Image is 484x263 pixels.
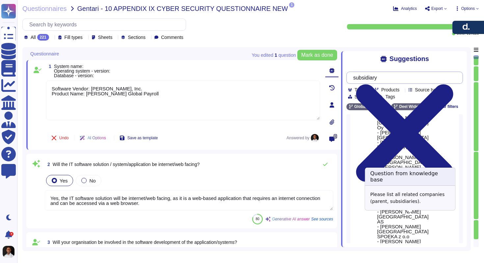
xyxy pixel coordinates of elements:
span: Yes [60,178,67,183]
img: user [3,246,14,258]
button: Undo [46,131,74,145]
span: Gentari - 10 APPENDIX IX CYBER SECURITY QUESTIONNAIRE NEW [77,5,288,12]
span: Questionnaires [22,5,67,12]
button: user [1,245,19,259]
span: 80 [256,217,259,221]
input: Search by keywords [26,19,186,30]
h3: Question from knowledge base [365,168,455,186]
img: user [311,134,319,142]
span: Save as template [127,136,158,140]
button: Mark as done [297,50,337,60]
span: All [31,35,36,40]
span: 3 [45,240,50,245]
span: Will your organisation be involved in the software development of the application/systems? [53,240,237,245]
span: Sheets [98,35,113,40]
span: Export [431,7,443,11]
textarea: Software Vendor: [PERSON_NAME], Inc. Product Name: [PERSON_NAME] Global Payroll [46,81,320,120]
span: Sections [128,35,146,40]
span: AI Options [88,136,106,140]
button: Save as template [114,131,163,145]
span: Fill types [65,35,83,40]
input: Search by keywords [350,72,456,83]
span: You edited question [252,53,296,57]
textarea: Yes, the IT software solution will be internet/web facing, as it is a web-based application that ... [45,190,333,211]
span: Mark as done [301,52,333,58]
span: No [89,178,95,183]
span: 1 [46,64,51,69]
span: Analytics [401,7,417,11]
b: 1 [275,53,277,57]
span: Questionnaire [30,51,59,56]
div: 221 [37,34,49,41]
span: System name: Operating system - version: Database - version: [54,64,110,78]
div: Please list all related companies (parent, subsidiaries). [365,186,455,210]
span: Undo [59,136,69,140]
span: 2 [45,162,50,167]
div: 4 [10,232,13,236]
span: Options [461,7,475,11]
span: Comments [161,35,183,40]
span: 1 [289,2,294,8]
span: See sources [311,217,333,221]
span: Generative AI answer [272,217,310,221]
span: 0 [334,134,337,139]
span: Will the IT software solution / system/application be internet/web facing? [53,162,200,167]
span: Answered by [286,136,309,140]
button: Analytics [393,6,417,11]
